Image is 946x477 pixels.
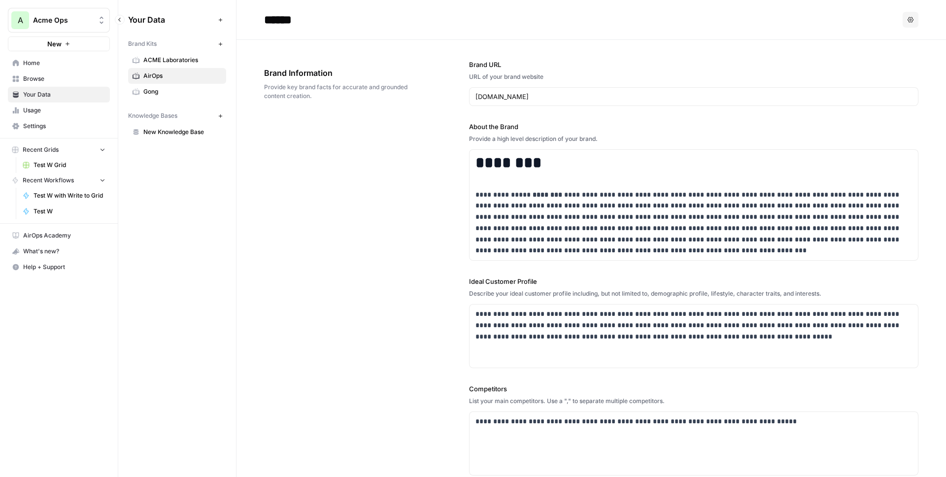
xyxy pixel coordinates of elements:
[18,188,110,204] a: Test W with Write to Grid
[143,56,222,65] span: ACME Laboratories
[23,106,105,115] span: Usage
[475,92,912,102] input: www.sundaysoccer.com
[23,231,105,240] span: AirOps Academy
[23,59,105,68] span: Home
[8,243,110,259] button: What's new?
[8,228,110,243] a: AirOps Academy
[18,157,110,173] a: Test W Grid
[23,74,105,83] span: Browse
[23,263,105,272] span: Help + Support
[469,122,918,132] label: About the Brand
[469,384,918,394] label: Competitors
[128,84,226,100] a: Gong
[128,39,157,48] span: Brand Kits
[34,207,105,216] span: Test W
[128,111,177,120] span: Knowledge Bases
[143,87,222,96] span: Gong
[23,145,59,154] span: Recent Grids
[469,289,918,298] div: Describe your ideal customer profile including, but not limited to, demographic profile, lifestyl...
[8,142,110,157] button: Recent Grids
[8,259,110,275] button: Help + Support
[143,71,222,80] span: AirOps
[469,397,918,406] div: List your main competitors. Use a "," to separate multiple competitors.
[128,14,214,26] span: Your Data
[8,36,110,51] button: New
[23,90,105,99] span: Your Data
[264,83,414,101] span: Provide key brand facts for accurate and grounded content creation.
[128,52,226,68] a: ACME Laboratories
[128,124,226,140] a: New Knowledge Base
[23,122,105,131] span: Settings
[18,204,110,219] a: Test W
[8,8,110,33] button: Workspace: Acme Ops
[469,72,918,81] div: URL of your brand website
[8,55,110,71] a: Home
[469,135,918,143] div: Provide a high level description of your brand.
[34,191,105,200] span: Test W with Write to Grid
[8,118,110,134] a: Settings
[264,67,414,79] span: Brand Information
[469,276,918,286] label: Ideal Customer Profile
[33,15,93,25] span: Acme Ops
[23,176,74,185] span: Recent Workflows
[128,68,226,84] a: AirOps
[8,87,110,102] a: Your Data
[8,102,110,118] a: Usage
[143,128,222,136] span: New Knowledge Base
[8,244,109,259] div: What's new?
[469,60,918,69] label: Brand URL
[47,39,62,49] span: New
[8,71,110,87] a: Browse
[34,161,105,170] span: Test W Grid
[18,14,23,26] span: A
[8,173,110,188] button: Recent Workflows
